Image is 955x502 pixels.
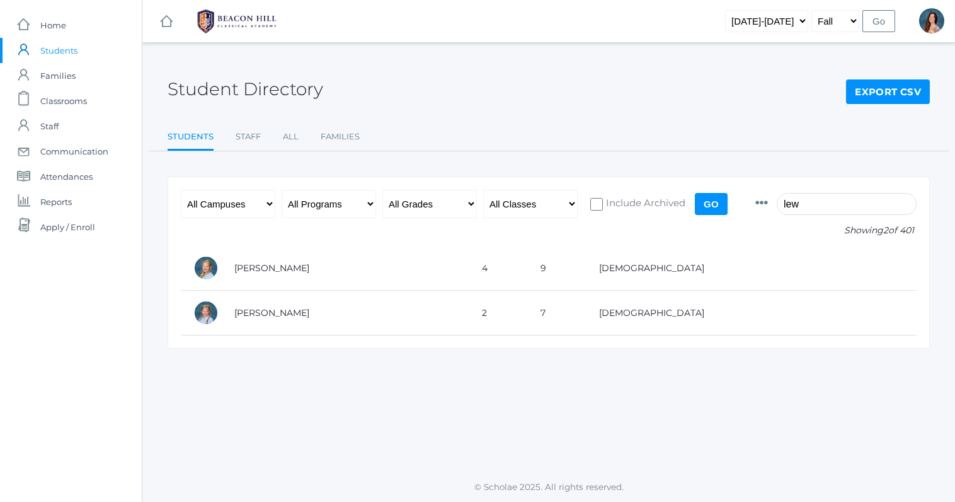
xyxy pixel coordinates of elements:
span: Attendances [40,164,93,189]
td: 9 [528,246,586,291]
span: Staff [40,114,59,139]
td: [DEMOGRAPHIC_DATA] [586,291,917,336]
img: BHCALogos-05-308ed15e86a5a0abce9b8dd61676a3503ac9727e845dece92d48e8588c001991.png [190,6,284,37]
input: Go [862,10,895,32]
span: Communication [40,139,108,164]
span: Include Archived [603,196,685,212]
td: 2 [469,291,528,336]
a: All [283,124,299,149]
span: Apply / Enroll [40,214,95,240]
span: 2 [883,225,888,236]
td: [PERSON_NAME] [222,291,469,336]
span: Home [40,13,66,38]
a: Students [168,124,214,151]
span: Classrooms [40,88,87,114]
a: Export CSV [846,79,930,105]
span: Families [40,63,76,88]
a: Staff [236,124,261,149]
td: 7 [528,291,586,336]
div: Chloe Lewis [193,255,219,281]
p: © Scholae 2025. All rights reserved. [142,481,955,493]
div: Claire Lewis [193,300,219,325]
div: Rebecca Salazar [919,8,944,33]
input: Filter by name [777,193,917,215]
input: Include Archived [590,198,603,211]
td: 4 [469,246,528,291]
a: Families [321,124,360,149]
p: Showing of 401 [755,224,917,237]
td: [DEMOGRAPHIC_DATA] [586,246,917,291]
span: Reports [40,189,72,214]
span: Students [40,38,77,63]
h2: Student Directory [168,79,323,99]
input: Go [695,193,728,215]
td: [PERSON_NAME] [222,246,469,291]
